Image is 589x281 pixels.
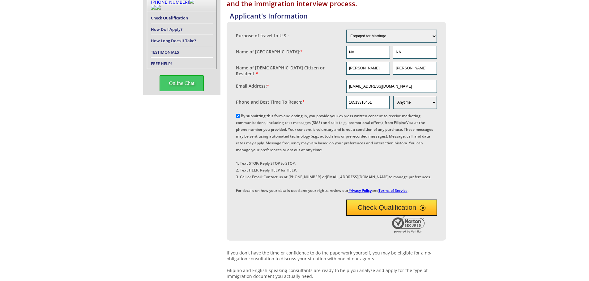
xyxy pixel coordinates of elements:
[346,80,437,93] input: Email Address
[151,61,172,66] a: FREE HELP!
[230,11,446,20] h4: Applicant's Information
[236,83,269,89] label: Email Address:
[348,188,372,193] a: Privacy Policy
[346,96,390,109] input: Phone
[151,5,156,11] span: Click to call
[393,96,437,109] select: Phone and Best Reach Time are required.
[151,15,188,21] a: Check Qualification
[236,114,240,118] input: By submitting this form and opting in, you provide your express written consent to receive market...
[160,75,204,91] span: Online Chat
[236,99,305,105] label: Phone and Best Time To Reach:
[151,38,196,43] a: How Long Does it Take?
[151,27,182,32] a: How Do I Apply?
[392,216,426,233] img: Norton Secured
[156,5,161,11] span: Click to Send SMS
[346,200,437,216] button: Check Qualification
[236,65,340,76] label: Name of [DEMOGRAPHIC_DATA] Citizen or Resident:
[236,33,289,39] label: Purpose of travel to U.S.:
[156,5,161,10] img: sms.svg
[151,5,156,10] img: phone.svg
[236,113,433,193] label: By submitting this form and opting in, you provide your express written consent to receive market...
[236,49,303,55] label: Name of [GEOGRAPHIC_DATA]:
[393,46,437,59] input: Last Name
[393,62,437,75] input: Last Name
[346,62,390,75] input: First Name
[346,46,390,59] input: First Name
[151,49,179,55] a: TESTIMONIALS
[378,188,408,193] a: Terms of Service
